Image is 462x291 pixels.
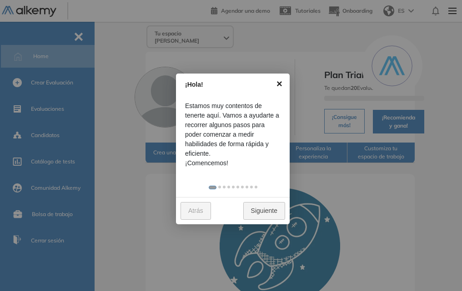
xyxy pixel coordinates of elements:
a: Siguiente [243,202,285,220]
span: Estamos muy contentos de tenerte aquí. Vamos a ayudarte a recorrer algunos pasos para poder comen... [185,101,281,158]
div: ¡Hola! [185,80,271,89]
span: ¡Comencemos! [185,158,281,168]
a: Atrás [181,202,211,220]
a: × [269,74,290,94]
